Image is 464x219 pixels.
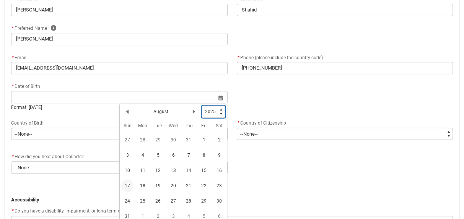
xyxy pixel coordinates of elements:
[213,149,225,161] span: 9
[135,163,150,178] td: 2025-08-11
[12,154,14,159] abbr: required
[137,180,149,192] span: 18
[12,55,14,60] abbr: required
[12,208,14,214] abbr: required
[120,132,135,148] td: 2025-07-27
[120,148,135,163] td: 2025-08-03
[167,164,179,177] span: 13
[12,26,14,31] abbr: required
[152,195,164,207] span: 26
[11,84,40,89] span: Date of Birth
[181,178,196,193] td: 2025-08-21
[201,123,207,128] abbr: Friday
[213,134,225,146] span: 2
[120,178,135,193] td: 2025-08-17
[240,120,286,126] span: Country of Citizenship
[196,163,212,178] td: 2025-08-15
[181,132,196,148] td: 2025-07-31
[182,164,195,177] span: 14
[152,180,164,192] span: 19
[181,148,196,163] td: 2025-08-07
[182,180,195,192] span: 21
[137,164,149,177] span: 11
[237,53,326,61] label: Phone (please include the country code)
[212,148,227,163] td: 2025-08-09
[121,134,134,146] span: 27
[198,195,210,207] span: 29
[169,123,178,128] abbr: Wednesday
[167,180,179,192] span: 20
[196,193,212,209] td: 2025-08-29
[153,108,168,115] h2: August
[182,195,195,207] span: 28
[216,123,223,128] abbr: Saturday
[198,180,210,192] span: 22
[166,132,181,148] td: 2025-07-30
[121,180,134,192] span: 17
[11,104,228,111] div: Format: [DATE]
[237,62,453,74] input: +61 400 000 000
[121,164,134,177] span: 10
[12,84,14,89] abbr: required
[181,193,196,209] td: 2025-08-28
[213,195,225,207] span: 30
[212,132,227,148] td: 2025-08-02
[137,149,149,161] span: 4
[120,163,135,178] td: 2025-08-10
[150,132,166,148] td: 2025-07-29
[167,149,179,161] span: 6
[212,163,227,178] td: 2025-08-16
[198,164,210,177] span: 15
[150,193,166,209] td: 2025-08-26
[238,55,239,60] abbr: required
[11,53,29,61] label: Email
[166,178,181,193] td: 2025-08-20
[11,26,47,31] span: Preferred Name
[11,62,228,74] input: you@example.com
[185,123,193,128] abbr: Thursday
[196,148,212,163] td: 2025-08-08
[121,149,134,161] span: 3
[137,134,149,146] span: 28
[135,132,150,148] td: 2025-07-28
[150,148,166,163] td: 2025-08-05
[150,163,166,178] td: 2025-08-12
[135,193,150,209] td: 2025-08-25
[137,195,149,207] span: 25
[121,105,134,118] button: Previous Month
[188,105,200,118] button: Next Month
[167,195,179,207] span: 27
[196,178,212,193] td: 2025-08-22
[15,208,140,214] span: Do you have a disability, impairment, or long-term condition?
[182,134,195,146] span: 31
[166,193,181,209] td: 2025-08-27
[152,134,164,146] span: 29
[121,195,134,207] span: 24
[213,180,225,192] span: 23
[198,149,210,161] span: 8
[120,193,135,209] td: 2025-08-24
[11,120,44,126] span: Country of Birth
[135,178,150,193] td: 2025-08-18
[198,134,210,146] span: 1
[166,148,181,163] td: 2025-08-06
[138,123,147,128] abbr: Monday
[152,164,164,177] span: 12
[166,163,181,178] td: 2025-08-13
[11,197,39,203] strong: Accessibility
[238,120,239,126] abbr: required
[212,193,227,209] td: 2025-08-30
[196,132,212,148] td: 2025-08-01
[212,178,227,193] td: 2025-08-23
[181,163,196,178] td: 2025-08-14
[167,134,179,146] span: 30
[135,148,150,163] td: 2025-08-04
[124,123,132,128] abbr: Sunday
[182,149,195,161] span: 7
[213,164,225,177] span: 16
[155,123,162,128] abbr: Tuesday
[15,154,84,159] span: How did you hear about Collarts?
[152,149,164,161] span: 5
[150,178,166,193] td: 2025-08-19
